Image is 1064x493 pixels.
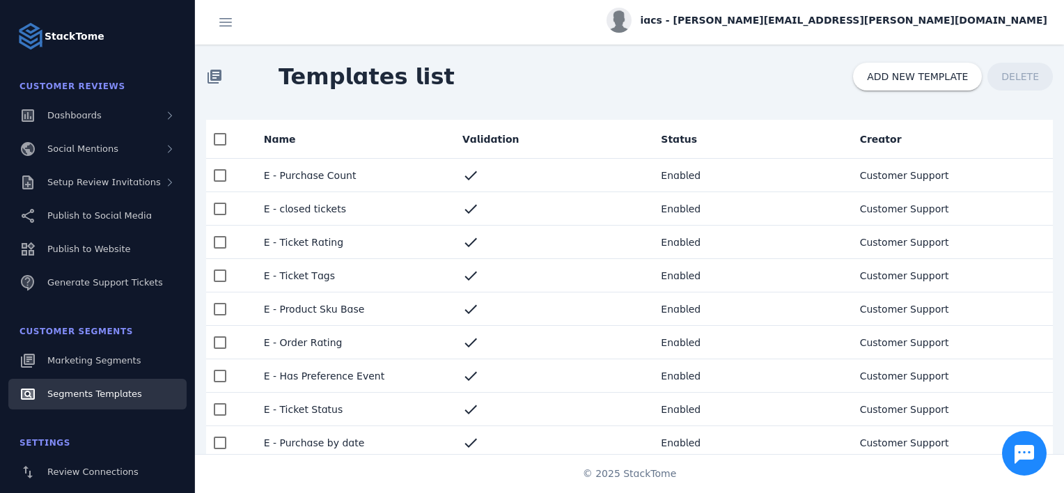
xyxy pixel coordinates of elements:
[853,63,982,91] button: ADD NEW TEMPLATE
[45,29,104,44] strong: StackTome
[253,326,451,359] mat-cell: E - Order Rating
[8,267,187,298] a: Generate Support Tickets
[253,192,451,226] mat-cell: E - closed tickets
[849,120,1053,159] mat-header-cell: Creator
[253,120,451,159] mat-header-cell: Name
[253,393,451,426] mat-cell: E - Ticket Status
[8,234,187,265] a: Publish to Website
[462,401,479,418] mat-icon: check
[8,201,187,231] a: Publish to Social Media
[19,438,70,448] span: Settings
[8,379,187,409] a: Segments Templates
[47,110,102,120] span: Dashboards
[849,359,1053,393] mat-cell: Customer Support
[462,234,479,251] mat-icon: check
[583,467,677,481] span: © 2025 StackTome
[462,368,479,384] mat-icon: check
[253,259,451,292] mat-cell: E - Ticket Tags
[849,159,1053,192] mat-cell: Customer Support
[19,81,125,91] span: Customer Reviews
[650,426,848,460] mat-cell: Enabled
[650,159,848,192] mat-cell: Enabled
[849,192,1053,226] mat-cell: Customer Support
[650,259,848,292] mat-cell: Enabled
[462,201,479,217] mat-icon: check
[849,393,1053,426] mat-cell: Customer Support
[47,467,139,477] span: Review Connections
[8,345,187,376] a: Marketing Segments
[462,334,479,351] mat-icon: check
[47,389,142,399] span: Segments Templates
[8,457,187,487] a: Review Connections
[462,435,479,451] mat-icon: check
[607,8,632,33] img: profile.jpg
[267,49,466,104] span: Templates list
[650,120,848,159] mat-header-cell: Status
[462,267,479,284] mat-icon: check
[253,226,451,259] mat-cell: E - Ticket Rating
[47,143,118,154] span: Social Mentions
[47,210,152,221] span: Publish to Social Media
[47,277,163,288] span: Generate Support Tickets
[650,393,848,426] mat-cell: Enabled
[867,72,968,81] span: ADD NEW TEMPLATE
[650,292,848,326] mat-cell: Enabled
[650,226,848,259] mat-cell: Enabled
[462,167,479,184] mat-icon: check
[849,292,1053,326] mat-cell: Customer Support
[849,426,1053,460] mat-cell: Customer Support
[451,120,650,159] mat-header-cell: Validation
[650,359,848,393] mat-cell: Enabled
[19,327,133,336] span: Customer Segments
[849,226,1053,259] mat-cell: Customer Support
[607,8,1047,33] button: iacs - [PERSON_NAME][EMAIL_ADDRESS][PERSON_NAME][DOMAIN_NAME]
[849,326,1053,359] mat-cell: Customer Support
[206,68,223,85] mat-icon: library_books
[253,292,451,326] mat-cell: E - Product Sku Base
[650,326,848,359] mat-cell: Enabled
[47,355,141,366] span: Marketing Segments
[17,22,45,50] img: Logo image
[462,301,479,318] mat-icon: check
[650,192,848,226] mat-cell: Enabled
[47,177,161,187] span: Setup Review Invitations
[253,426,451,460] mat-cell: E - Purchase by date
[253,359,451,393] mat-cell: E - Has Preference Event
[849,259,1053,292] mat-cell: Customer Support
[47,244,130,254] span: Publish to Website
[253,159,451,192] mat-cell: E - Purchase Count
[640,13,1047,28] span: iacs - [PERSON_NAME][EMAIL_ADDRESS][PERSON_NAME][DOMAIN_NAME]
